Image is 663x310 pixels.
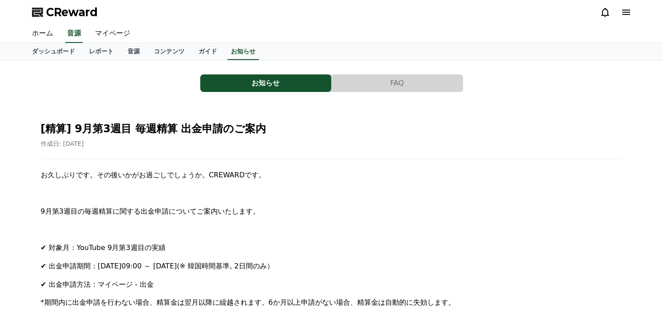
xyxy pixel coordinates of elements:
button: お知らせ [200,74,331,92]
a: ホーム [25,25,60,43]
h2: [精算] 9月第3週目 毎週精算 出金申請のご案内 [41,122,623,136]
span: ✔ 出金申請方法：マイページ - 出金 [41,280,154,289]
a: 音源 [65,25,83,43]
a: CReward [32,5,98,19]
span: お久しぶりです。その後いかがお過ごしでしょうか。CREWARDです。 [41,171,266,179]
a: コンテンツ [147,43,191,60]
span: CReward [46,5,98,19]
a: ダッシュボード [25,43,82,60]
a: お知らせ [200,74,332,92]
a: マイページ [88,25,137,43]
span: 作成日: [DATE] [41,140,84,147]
span: 9月第3週目の毎週精算に関する出金申請についてご案内いたします。 [41,207,260,215]
button: FAQ [332,74,463,92]
a: お知らせ [227,43,259,60]
a: レポート [82,43,121,60]
a: 音源 [121,43,147,60]
span: ✔ 対象月：YouTube 9月第3週目の実績 [41,243,166,252]
span: ✔ 出金申請期間：[DATE]09:00 ～ [DATE](※ 韓国時間基準, 2日間のみ） [41,262,274,270]
span: *期間内に出金申請を行わない場合、精算金は翌月以降に繰越されます。6か月以上申請がない場合、精算金は自動的に失効します。 [41,298,455,306]
a: ガイド [191,43,224,60]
